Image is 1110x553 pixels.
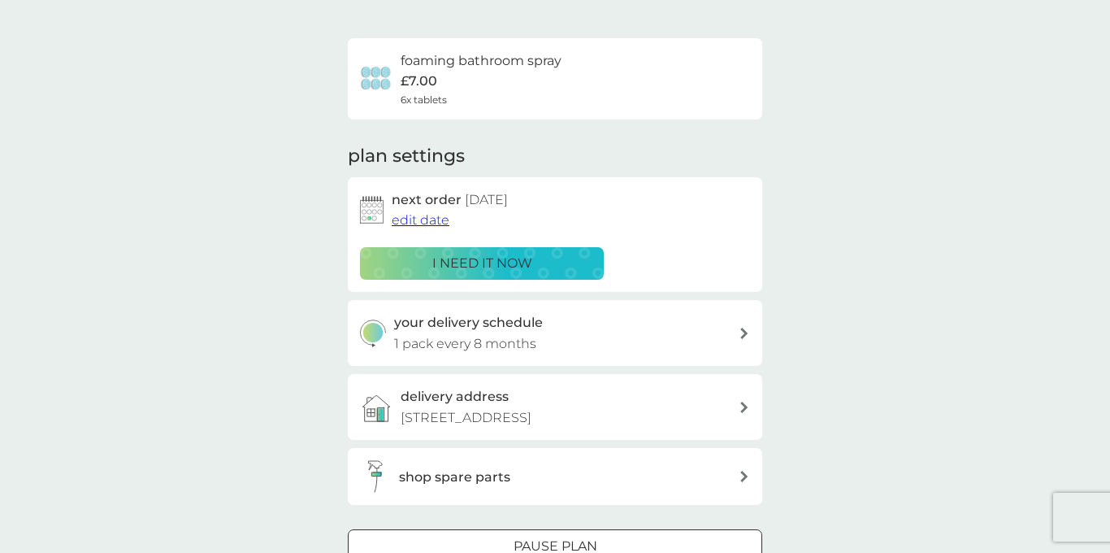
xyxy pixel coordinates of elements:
span: 6x tablets [401,92,447,107]
span: edit date [392,212,449,228]
p: i need it now [432,253,532,274]
a: delivery address[STREET_ADDRESS] [348,374,762,440]
button: edit date [392,210,449,231]
h2: plan settings [348,144,465,169]
p: 1 pack every 8 months [394,333,536,355]
h6: foaming bathroom spray [401,50,562,72]
span: [DATE] [465,192,508,207]
h3: shop spare parts [399,467,510,488]
button: your delivery schedule1 pack every 8 months [348,300,762,366]
p: [STREET_ADDRESS] [401,407,531,429]
p: £7.00 [401,71,437,92]
h3: your delivery schedule [394,312,543,333]
h2: next order [392,189,508,211]
button: i need it now [360,247,604,280]
button: shop spare parts [348,448,762,505]
img: foaming bathroom spray [360,63,392,95]
h3: delivery address [401,386,509,407]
